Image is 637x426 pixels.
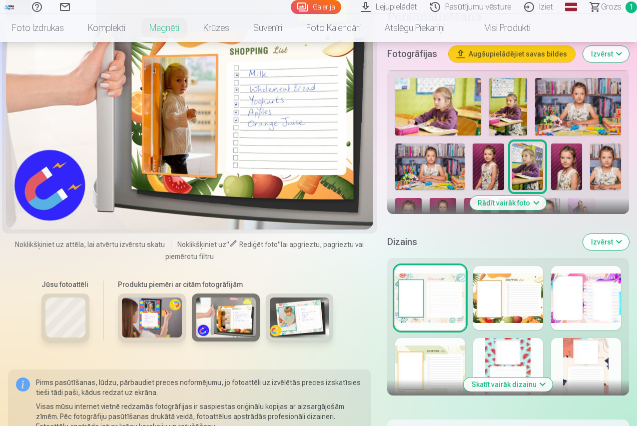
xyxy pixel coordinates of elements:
[387,47,441,61] h5: Fotogrāfijas
[373,14,457,42] a: Atslēgu piekariņi
[41,279,89,289] h6: Jūsu fotoattēli
[15,239,165,249] span: Noklikšķiniet uz attēla, lai atvērtu izvērstu skatu
[36,377,363,397] p: Pirms pasūtīšanas, lūdzu, pārbaudiet preces noformējumu, jo fotoattēli uz izvēlētās preces izskat...
[387,235,575,249] h5: Dizains
[583,234,629,250] button: Izvērst
[239,240,278,248] span: Rediģēt foto
[470,196,546,210] button: Rādīt vairāk foto
[601,1,622,13] span: Grozs
[226,240,229,248] span: "
[457,14,543,42] a: Visi produkti
[583,46,629,62] button: Izvērst
[278,240,281,248] span: "
[191,14,241,42] a: Krūzes
[449,46,575,62] button: Augšupielādējiet savas bildes
[241,14,294,42] a: Suvenīri
[76,14,137,42] a: Komplekti
[177,240,226,248] span: Noklikšķiniet uz
[464,377,553,391] button: Skatīt vairāk dizainu
[114,279,337,289] h6: Produktu piemēri ar citām fotogrāfijām
[294,14,373,42] a: Foto kalendāri
[4,4,15,10] img: /fa1
[137,14,191,42] a: Magnēti
[626,1,637,13] span: 1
